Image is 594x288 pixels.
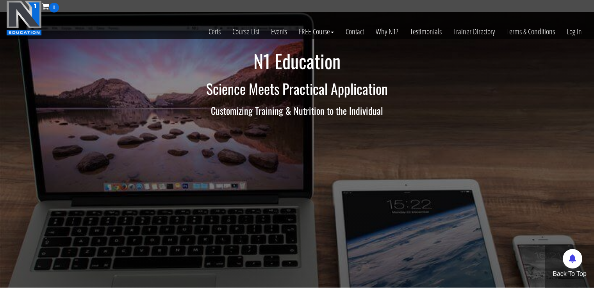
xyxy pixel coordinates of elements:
[340,12,370,51] a: Contact
[49,3,59,12] span: 0
[370,12,404,51] a: Why N1?
[501,12,561,51] a: Terms & Conditions
[69,81,526,96] h2: Science Meets Practical Application
[293,12,340,51] a: FREE Course
[42,1,59,11] a: 0
[6,0,42,36] img: n1-education
[69,51,526,71] h1: N1 Education
[265,12,293,51] a: Events
[227,12,265,51] a: Course List
[203,12,227,51] a: Certs
[404,12,448,51] a: Testimonials
[561,12,588,51] a: Log In
[69,105,526,116] h3: Customizing Training & Nutrition to the Individual
[448,12,501,51] a: Trainer Directory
